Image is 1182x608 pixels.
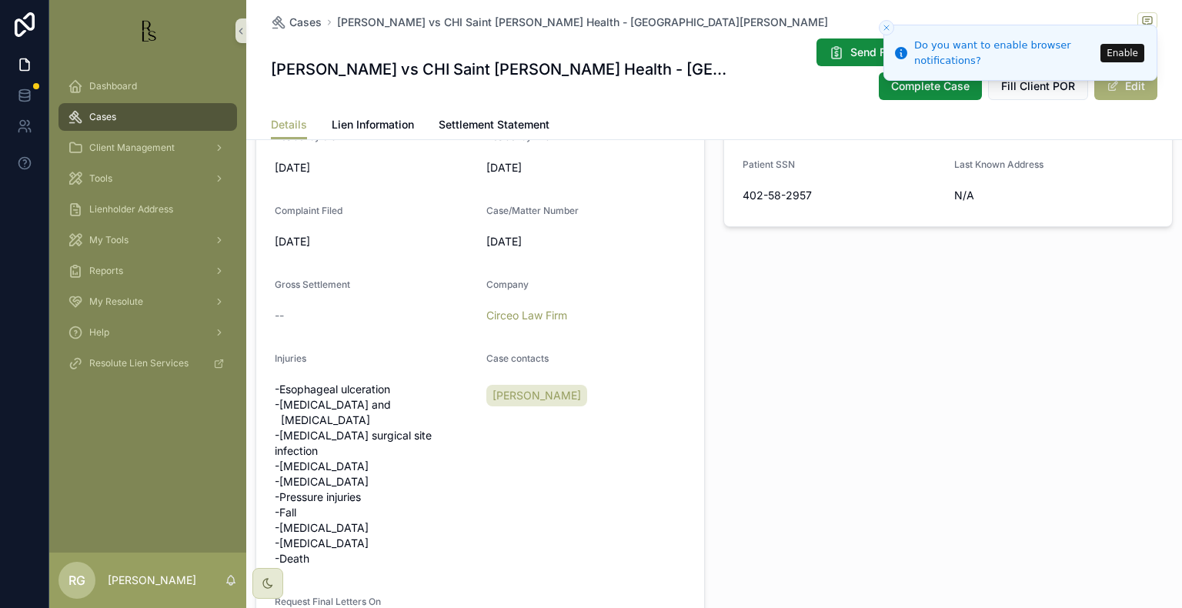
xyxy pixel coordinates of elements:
span: [DATE] [486,160,686,175]
span: Injuries [275,352,306,364]
span: Settlement Statement [439,117,549,132]
div: scrollable content [49,62,246,397]
span: Complaint Filed [275,205,342,216]
button: Edit [1094,72,1157,100]
a: Lienholder Address [58,195,237,223]
span: Dashboard [89,80,137,92]
span: [PERSON_NAME] [492,388,581,403]
a: Reports [58,257,237,285]
span: Resolute Lien Services [89,357,189,369]
span: Lienholder Address [89,203,173,215]
button: Complete Case [879,72,982,100]
span: [DATE] [486,234,686,249]
span: Cases [289,15,322,30]
a: Circeo Law Firm [486,308,567,323]
span: 402-58-2957 [743,188,942,203]
span: Case/Matter Number [486,205,579,216]
span: [DATE] [275,234,474,249]
span: Details [271,117,307,132]
a: [PERSON_NAME] vs CHI Saint [PERSON_NAME] Health - [GEOGRAPHIC_DATA][PERSON_NAME] [337,15,828,30]
span: Complete Case [891,79,970,94]
a: Settlement Statement [439,111,549,142]
span: -Esophageal ulceration -[MEDICAL_DATA] and [MEDICAL_DATA] -[MEDICAL_DATA] surgical site infection... [275,382,474,566]
h1: [PERSON_NAME] vs CHI Saint [PERSON_NAME] Health - [GEOGRAPHIC_DATA][PERSON_NAME] [271,58,733,80]
img: App logo [135,18,160,43]
a: Help [58,319,237,346]
span: Help [89,326,109,339]
span: Client Management [89,142,175,154]
span: Company [486,279,529,290]
a: My Resolute [58,288,237,316]
a: Cases [58,103,237,131]
a: [PERSON_NAME] [486,385,587,406]
span: Gross Settlement [275,279,350,290]
span: Fill Client POR [1001,79,1075,94]
p: [PERSON_NAME] [108,573,196,588]
span: [DATE] [275,160,474,175]
a: Client Management [58,134,237,162]
span: Last Known Address [954,159,1043,170]
button: Send Final Fee [816,38,937,66]
span: Reports [89,265,123,277]
button: Fill Client POR [988,72,1088,100]
span: Tools [89,172,112,185]
a: My Tools [58,226,237,254]
span: Case contacts [486,352,549,364]
span: RG [68,571,85,590]
span: Cases [89,111,116,123]
span: Request Final Letters On [275,596,381,607]
span: My Tools [89,234,129,246]
span: -- [275,308,284,323]
a: Resolute Lien Services [58,349,237,377]
a: Lien Information [332,111,414,142]
span: Patient SSN [743,159,795,170]
span: Lien Information [332,117,414,132]
span: My Resolute [89,296,143,308]
div: Do you want to enable browser notifications? [914,38,1096,68]
a: Cases [271,15,322,30]
button: Close toast [879,20,894,35]
a: Dashboard [58,72,237,100]
a: Tools [58,165,237,192]
button: Enable [1100,44,1144,62]
span: Send Final Fee [850,45,925,60]
a: Details [271,111,307,140]
span: N/A [954,188,1154,203]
